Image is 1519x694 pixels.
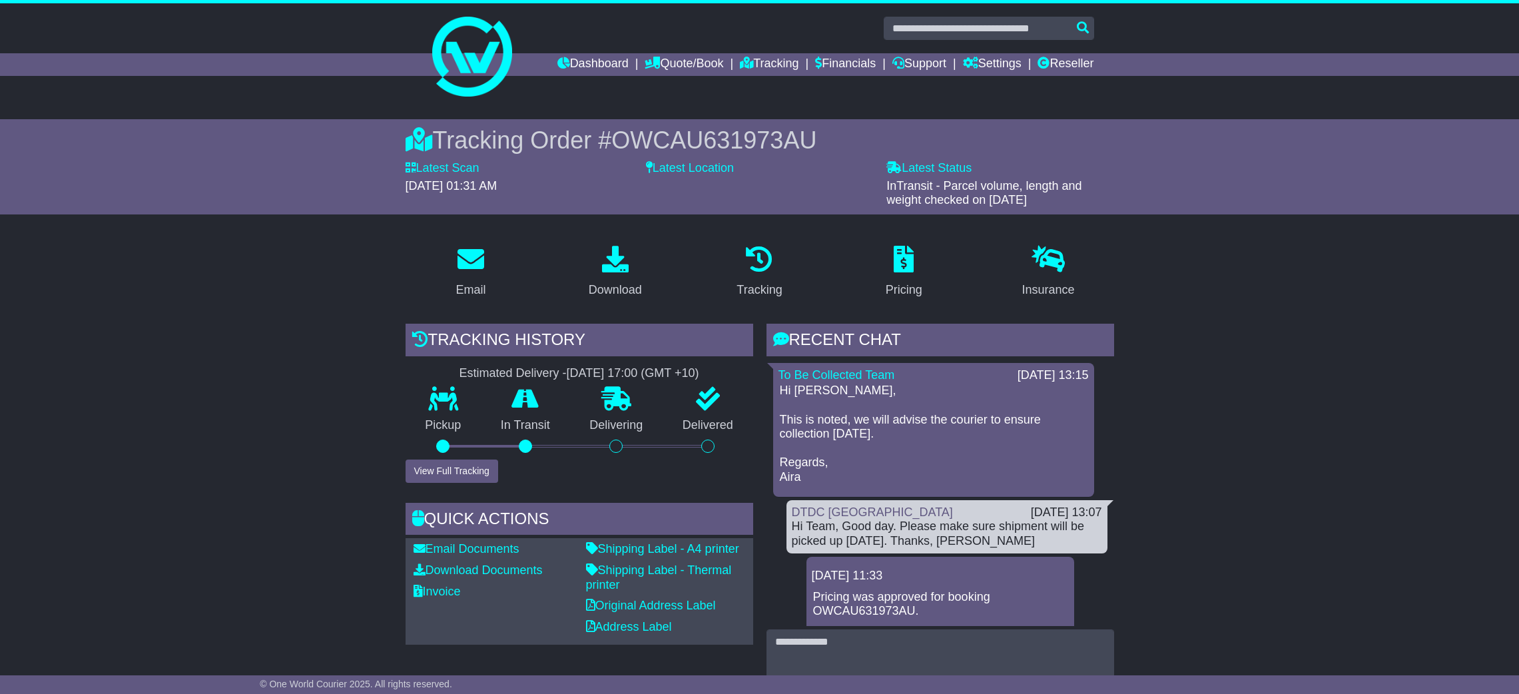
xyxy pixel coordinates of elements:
[406,179,497,192] span: [DATE] 01:31 AM
[780,384,1087,484] p: Hi [PERSON_NAME], This is noted, we will advise the courier to ensure collection [DATE]. Regards,...
[892,53,946,76] a: Support
[645,53,723,76] a: Quote/Book
[406,324,753,360] div: Tracking history
[792,520,1102,548] div: Hi Team, Good day. Please make sure shipment will be picked up [DATE]. Thanks, [PERSON_NAME]
[406,460,498,483] button: View Full Tracking
[580,241,651,304] a: Download
[260,679,452,689] span: © One World Courier 2025. All rights reserved.
[406,418,481,433] p: Pickup
[886,161,972,176] label: Latest Status
[557,53,629,76] a: Dashboard
[815,53,876,76] a: Financials
[456,281,485,299] div: Email
[570,418,663,433] p: Delivering
[406,161,479,176] label: Latest Scan
[886,281,922,299] div: Pricing
[813,590,1067,619] p: Pricing was approved for booking OWCAU631973AU.
[567,366,699,381] div: [DATE] 17:00 (GMT +10)
[1031,506,1102,520] div: [DATE] 13:07
[1014,241,1083,304] a: Insurance
[406,503,753,539] div: Quick Actions
[663,418,753,433] p: Delivered
[586,542,739,555] a: Shipping Label - A4 printer
[886,179,1081,207] span: InTransit - Parcel volume, length and weight checked on [DATE]
[740,53,798,76] a: Tracking
[447,241,494,304] a: Email
[646,161,734,176] label: Latest Location
[586,563,732,591] a: Shipping Label - Thermal printer
[766,324,1114,360] div: RECENT CHAT
[812,569,1069,583] div: [DATE] 11:33
[877,241,931,304] a: Pricing
[586,620,672,633] a: Address Label
[481,418,570,433] p: In Transit
[414,542,519,555] a: Email Documents
[611,127,816,154] span: OWCAU631973AU
[406,366,753,381] div: Estimated Delivery -
[792,506,953,519] a: DTDC [GEOGRAPHIC_DATA]
[589,281,642,299] div: Download
[778,368,895,382] a: To Be Collected Team
[414,585,461,598] a: Invoice
[586,599,716,612] a: Original Address Label
[728,241,790,304] a: Tracking
[963,53,1022,76] a: Settings
[737,281,782,299] div: Tracking
[1022,281,1075,299] div: Insurance
[1018,368,1089,383] div: [DATE] 13:15
[406,126,1114,155] div: Tracking Order #
[1038,53,1093,76] a: Reseller
[813,625,1067,640] p: Final price: $69.41.
[414,563,543,577] a: Download Documents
